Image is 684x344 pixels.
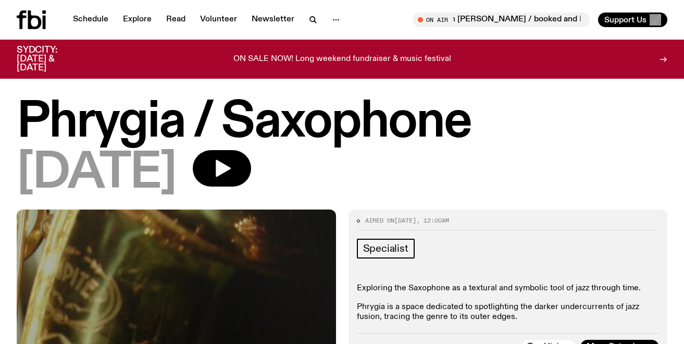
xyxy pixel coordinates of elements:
h1: Phrygia / Saxophone [17,99,667,146]
span: [DATE] [17,150,176,197]
button: On AirMornings with [PERSON_NAME] / booked and busy [413,13,590,27]
span: Support Us [604,15,646,24]
p: Exploring the Saxophone as a textural and symbolic tool of jazz through time. [357,284,660,293]
button: Support Us [598,13,667,27]
a: Volunteer [194,13,243,27]
span: [DATE] [394,216,416,225]
a: Newsletter [245,13,301,27]
a: Schedule [67,13,115,27]
p: ON SALE NOW! Long weekend fundraiser & music festival [233,55,451,64]
a: Explore [117,13,158,27]
a: Specialist [357,239,415,259]
span: , 12:00am [416,216,449,225]
span: Specialist [363,243,408,254]
span: Aired on [365,216,394,225]
h3: SYDCITY: [DATE] & [DATE] [17,46,83,72]
a: Read [160,13,192,27]
p: Phrygia is a space dedicated to spotlighting the darker undercurrents of jazz fusion, tracing the... [357,302,660,322]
